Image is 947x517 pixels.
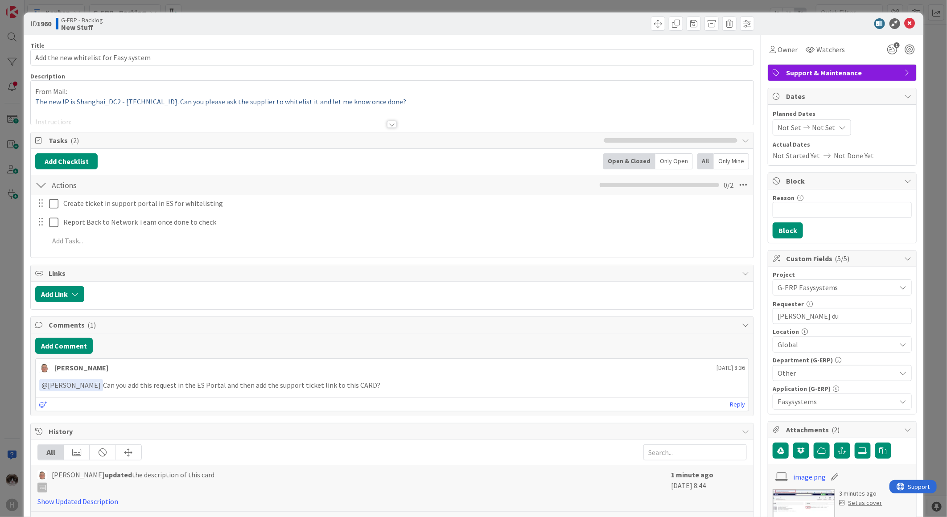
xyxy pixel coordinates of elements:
span: Block [786,176,900,186]
div: Application (G-ERP) [773,386,912,392]
span: Tasks [49,135,599,146]
input: Add Checklist... [49,177,249,193]
p: From Mail: [35,86,749,97]
span: ( 2 ) [70,136,79,145]
button: Block [773,222,803,238]
input: type card name here... [30,49,754,66]
span: G-ERP - Backlog [61,16,103,24]
div: Open & Closed [603,153,655,169]
img: lD [39,362,50,373]
span: Owner [778,44,798,55]
span: ID [30,18,51,29]
a: Reply [730,399,745,410]
span: Attachments [786,424,900,435]
span: Not Done Yet [834,150,874,161]
span: ( 5/5 ) [835,254,850,263]
div: All [38,445,64,460]
p: Report Back to Network Team once done to check [63,217,747,227]
span: Actual Dates [773,140,912,149]
a: Show Updated Description [37,497,118,506]
span: Planned Dates [773,109,912,119]
span: Comments [49,320,737,330]
b: New Stuff [61,24,103,31]
p: Create ticket in support portal in ES for whitelisting [63,198,747,209]
div: Only Mine [714,153,749,169]
button: Add Checklist [35,153,98,169]
button: Add Comment [35,338,93,354]
span: G-ERP Easysystems [778,281,892,294]
span: Custom Fields [786,253,900,264]
div: Only Open [655,153,693,169]
div: Location [773,328,912,335]
b: updated [105,470,132,479]
span: Global [778,339,896,350]
b: 1960 [37,19,51,28]
label: Title [30,41,45,49]
div: All [697,153,714,169]
div: [DATE] 8:44 [671,469,747,507]
input: Search... [643,444,747,460]
span: Support [19,1,41,12]
label: Reason [773,194,795,202]
span: Links [49,268,737,279]
img: lD [37,470,47,480]
div: [PERSON_NAME] [54,362,108,373]
span: Not Set [812,122,836,133]
button: Add Link [35,286,84,302]
span: Easysystems [778,396,896,407]
div: Department (G-ERP) [773,357,912,363]
span: 0 / 2 [724,180,733,190]
span: The new IP is Shanghai_DC2 - [TECHNICAL_ID]. Can you please ask the supplier to whitelist it and ... [35,97,406,106]
span: Dates [786,91,900,102]
span: [PERSON_NAME] [41,381,101,390]
div: Project [773,271,912,278]
a: image.png [793,472,826,482]
span: @ [41,381,48,390]
span: Description [30,72,65,80]
span: ( 2 ) [832,425,840,434]
span: History [49,426,737,437]
span: Not Started Yet [773,150,820,161]
p: Can you add this request in the ES Portal and then add the support ticket link to this CARD? [39,379,745,391]
span: Support & Maintenance [786,67,900,78]
span: 1 [894,42,900,48]
span: Not Set [778,122,801,133]
div: 3 minutes ago [840,489,882,498]
span: Watchers [816,44,845,55]
b: 1 minute ago [671,470,713,479]
label: Requester [773,300,804,308]
span: [DATE] 8:36 [716,363,745,373]
span: Other [778,368,896,378]
div: Set as cover [840,498,882,508]
span: ( 1 ) [87,320,96,329]
span: [PERSON_NAME] the description of this card [52,469,214,492]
